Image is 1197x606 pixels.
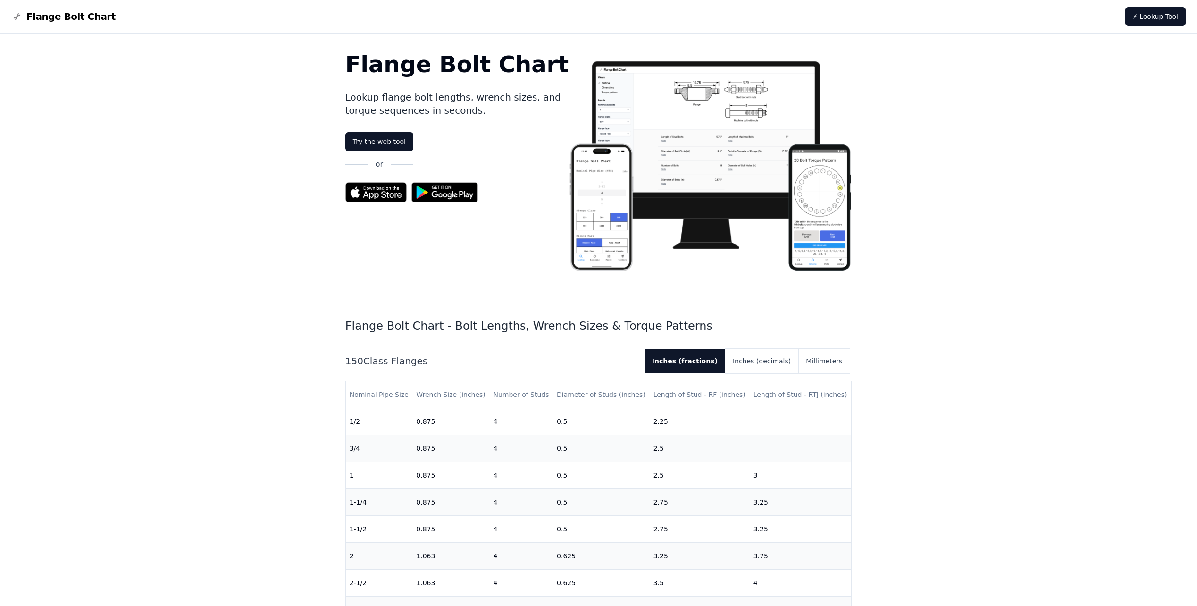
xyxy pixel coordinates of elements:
[489,408,553,435] td: 4
[553,570,650,597] td: 0.625
[553,462,650,489] td: 0.5
[11,11,23,22] img: Flange Bolt Chart Logo
[345,53,569,76] h1: Flange Bolt Chart
[650,570,750,597] td: 3.5
[412,381,489,408] th: Wrench Size (inches)
[645,349,725,373] button: Inches (fractions)
[750,489,852,516] td: 3.25
[376,159,383,170] p: or
[346,489,413,516] td: 1-1/4
[489,570,553,597] td: 4
[650,489,750,516] td: 2.75
[650,408,750,435] td: 2.25
[750,516,852,543] td: 3.25
[650,462,750,489] td: 2.5
[650,543,750,570] td: 3.25
[346,516,413,543] td: 1-1/2
[650,381,750,408] th: Length of Stud - RF (inches)
[412,570,489,597] td: 1.063
[412,408,489,435] td: 0.875
[346,435,413,462] td: 3/4
[489,516,553,543] td: 4
[412,543,489,570] td: 1.063
[750,462,852,489] td: 3
[750,570,852,597] td: 4
[345,182,407,202] img: App Store badge for the Flange Bolt Chart app
[412,489,489,516] td: 0.875
[412,435,489,462] td: 0.875
[750,543,852,570] td: 3.75
[553,543,650,570] td: 0.625
[412,516,489,543] td: 0.875
[650,435,750,462] td: 2.5
[798,349,850,373] button: Millimeters
[345,319,852,334] h1: Flange Bolt Chart - Bolt Lengths, Wrench Sizes & Torque Patterns
[346,570,413,597] td: 2-1/2
[553,489,650,516] td: 0.5
[346,408,413,435] td: 1/2
[345,91,569,117] p: Lookup flange bolt lengths, wrench sizes, and torque sequences in seconds.
[489,462,553,489] td: 4
[553,516,650,543] td: 0.5
[725,349,798,373] button: Inches (decimals)
[569,53,852,271] img: Flange bolt chart app screenshot
[489,543,553,570] td: 4
[489,381,553,408] th: Number of Studs
[345,132,413,151] a: Try the web tool
[489,435,553,462] td: 4
[1125,7,1186,26] a: ⚡ Lookup Tool
[11,10,116,23] a: Flange Bolt Chart LogoFlange Bolt Chart
[650,516,750,543] td: 2.75
[553,381,650,408] th: Diameter of Studs (inches)
[346,381,413,408] th: Nominal Pipe Size
[553,435,650,462] td: 0.5
[553,408,650,435] td: 0.5
[26,10,116,23] span: Flange Bolt Chart
[489,489,553,516] td: 4
[346,462,413,489] td: 1
[345,354,637,368] h2: 150 Class Flanges
[346,543,413,570] td: 2
[407,177,483,207] img: Get it on Google Play
[412,462,489,489] td: 0.875
[750,381,852,408] th: Length of Stud - RTJ (inches)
